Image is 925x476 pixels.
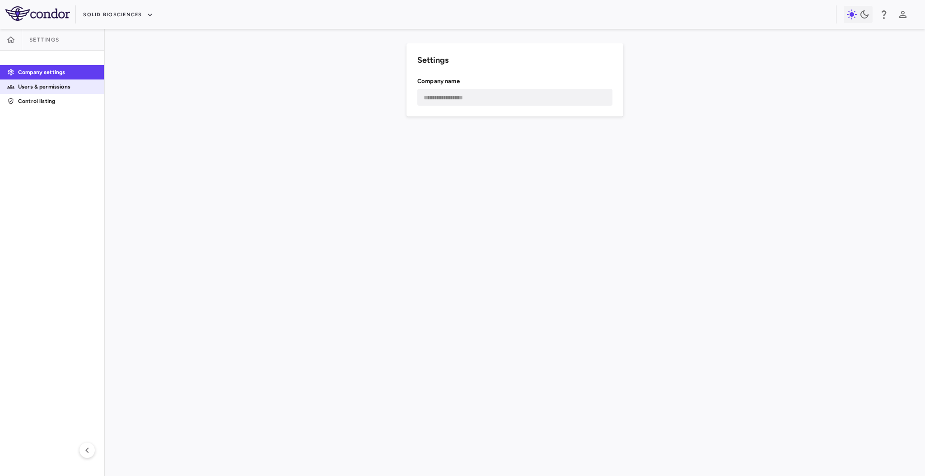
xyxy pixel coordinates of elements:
p: Control listing [18,97,97,105]
button: Solid Biosciences [83,8,153,22]
p: Users & permissions [18,83,97,91]
h6: Company name [417,77,612,85]
h6: Settings [417,54,612,66]
p: Company settings [18,68,97,76]
span: Settings [29,36,59,43]
img: logo-full-SnFGN8VE.png [5,6,70,21]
